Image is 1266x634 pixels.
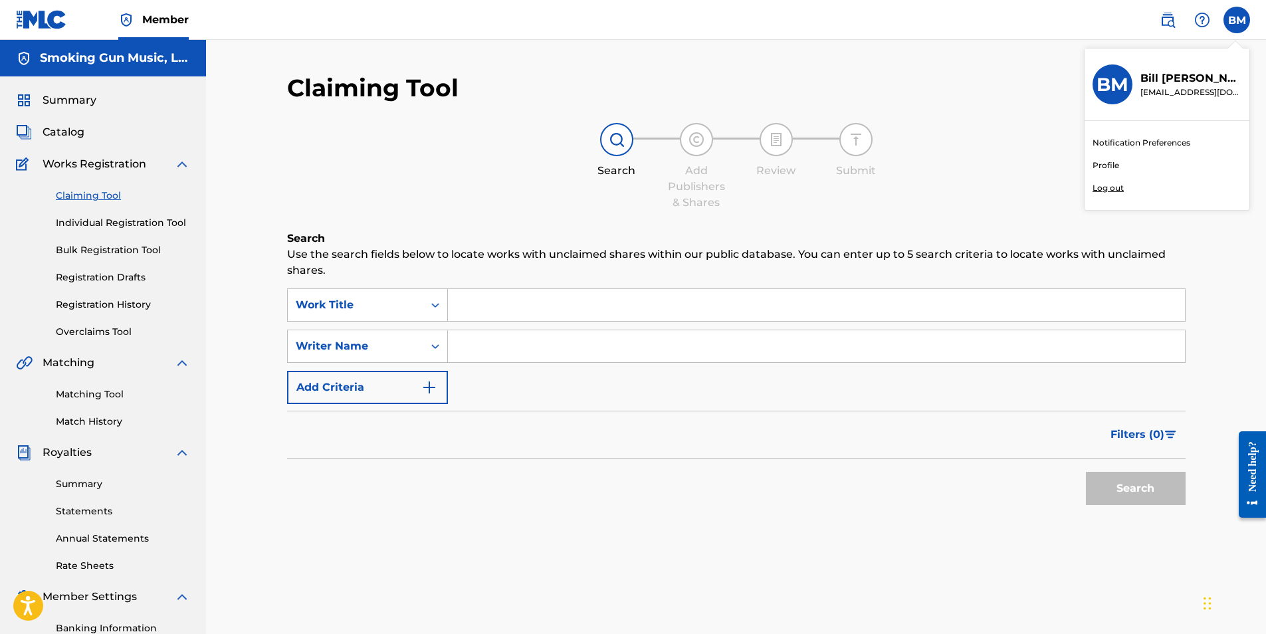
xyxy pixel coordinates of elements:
[1189,7,1215,33] div: Help
[688,132,704,148] img: step indicator icon for Add Publishers & Shares
[1165,431,1176,439] img: filter
[118,12,134,28] img: Top Rightsholder
[421,379,437,395] img: 9d2ae6d4665cec9f34b9.svg
[296,338,415,354] div: Writer Name
[56,387,190,401] a: Matching Tool
[16,10,67,29] img: MLC Logo
[43,124,84,140] span: Catalog
[56,270,190,284] a: Registration Drafts
[583,163,650,179] div: Search
[174,156,190,172] img: expand
[16,589,32,605] img: Member Settings
[43,355,94,371] span: Matching
[1093,159,1119,171] a: Profile
[142,12,189,27] span: Member
[16,156,33,172] img: Works Registration
[174,445,190,461] img: expand
[56,243,190,257] a: Bulk Registration Tool
[1093,137,1190,149] a: Notification Preferences
[40,51,190,66] h5: Smoking Gun Music, LLC
[43,156,146,172] span: Works Registration
[56,298,190,312] a: Registration History
[609,132,625,148] img: step indicator icon for Search
[1229,421,1266,528] iframe: Resource Center
[823,163,889,179] div: Submit
[1223,7,1250,33] div: User Menu
[56,532,190,546] a: Annual Statements
[1194,12,1210,28] img: help
[16,92,32,108] img: Summary
[663,163,730,211] div: Add Publishers & Shares
[287,371,448,404] button: Add Criteria
[56,504,190,518] a: Statements
[1140,86,1241,98] p: bmurphy@lcbmco.com
[174,355,190,371] img: expand
[287,231,1186,247] h6: Search
[56,216,190,230] a: Individual Registration Tool
[56,415,190,429] a: Match History
[43,92,96,108] span: Summary
[16,124,32,140] img: Catalog
[1110,427,1164,443] span: Filters ( 0 )
[848,132,864,148] img: step indicator icon for Submit
[1204,583,1212,623] div: Drag
[174,589,190,605] img: expand
[1093,182,1124,194] p: Log out
[16,51,32,66] img: Accounts
[16,355,33,371] img: Matching
[287,247,1186,278] p: Use the search fields below to locate works with unclaimed shares within our public database. You...
[287,73,459,103] h2: Claiming Tool
[56,325,190,339] a: Overclaims Tool
[296,297,415,313] div: Work Title
[56,559,190,573] a: Rate Sheets
[743,163,809,179] div: Review
[16,124,84,140] a: CatalogCatalog
[56,477,190,491] a: Summary
[287,288,1186,512] form: Search Form
[43,445,92,461] span: Royalties
[1097,73,1128,96] h3: BM
[1103,418,1186,451] button: Filters (0)
[768,132,784,148] img: step indicator icon for Review
[43,589,137,605] span: Member Settings
[1200,570,1266,634] iframe: Chat Widget
[16,445,32,461] img: Royalties
[1140,70,1241,86] p: Bill Murphy
[1160,12,1176,28] img: search
[1154,7,1181,33] a: Public Search
[56,189,190,203] a: Claiming Tool
[16,92,96,108] a: SummarySummary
